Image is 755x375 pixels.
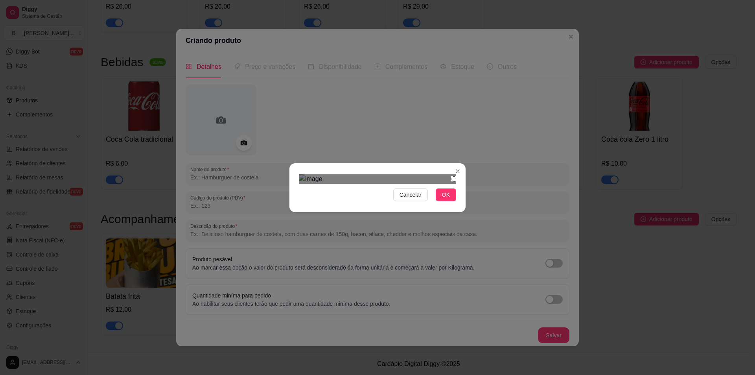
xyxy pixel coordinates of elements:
button: OK [436,188,456,201]
button: Cancelar [393,188,428,201]
div: Use the arrow keys to move the crop selection area [451,176,456,181]
span: Cancelar [400,190,422,199]
button: Close [451,165,464,177]
img: image [299,174,456,184]
span: OK [442,190,450,199]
